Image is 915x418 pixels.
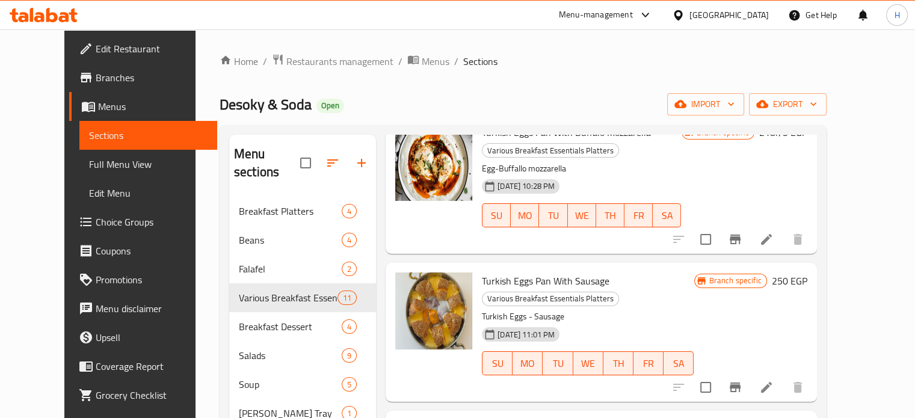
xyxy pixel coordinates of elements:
div: Beans4 [229,226,376,254]
a: Menus [69,92,217,121]
div: items [342,377,357,392]
button: SU [482,203,511,227]
a: Full Menu View [79,150,217,179]
span: SU [487,207,506,224]
span: 11 [338,292,356,304]
div: items [342,262,357,276]
span: H [894,8,899,22]
div: Various Breakfast Essentials Platters [482,292,619,306]
span: Select to update [693,227,718,252]
li: / [454,54,458,69]
span: Coverage Report [96,359,208,373]
span: 4 [342,235,356,246]
span: Various Breakfast Essentials Platters [482,292,618,306]
a: Edit menu item [759,232,774,247]
span: SA [668,355,689,372]
span: Branches [96,70,208,85]
a: Home [220,54,258,69]
span: Breakfast Dessert [239,319,342,334]
span: Sort sections [318,149,347,177]
span: export [759,97,817,112]
span: Sections [89,128,208,143]
a: Sections [79,121,217,150]
button: SU [482,351,513,375]
button: WE [573,351,603,375]
a: Edit menu item [759,380,774,395]
span: 4 [342,321,356,333]
span: Desoky & Soda [220,91,312,118]
div: Falafel2 [229,254,376,283]
button: delete [783,373,812,402]
a: Coupons [69,236,217,265]
a: Branches [69,63,217,92]
h6: 218.75 EGP [759,124,807,141]
span: 4 [342,206,356,217]
div: Open [316,99,344,113]
span: TU [544,207,562,224]
img: Turkish Eggs Pan With Sausage [395,272,472,349]
button: TH [603,351,633,375]
button: import [667,93,744,115]
a: Choice Groups [69,207,217,236]
nav: breadcrumb [220,54,827,69]
span: MO [516,207,534,224]
span: Promotions [96,272,208,287]
h6: 250 EGP [772,272,807,289]
span: Full Menu View [89,157,208,171]
button: MO [511,203,539,227]
span: TH [608,355,629,372]
a: Promotions [69,265,217,294]
span: Sections [463,54,498,69]
span: Open [316,100,344,111]
button: WE [568,203,596,227]
img: Turkish Eggs Pan With Buffalo Mozzarella [395,124,472,201]
button: delete [783,225,812,254]
button: TH [596,203,624,227]
span: FR [638,355,659,372]
button: SA [664,351,694,375]
span: Turkish Eggs Pan With Sausage [482,272,609,290]
button: Add section [347,149,376,177]
span: Upsell [96,330,208,345]
span: Coupons [96,244,208,258]
h2: Menu sections [234,145,300,181]
span: Various Breakfast Essentials Platters [239,290,337,305]
div: items [337,290,357,305]
span: WE [573,207,591,224]
button: SA [653,203,681,227]
button: Branch-specific-item [721,225,750,254]
div: Menu-management [559,8,633,22]
span: FR [629,207,648,224]
span: 9 [342,350,356,361]
button: TU [543,351,573,375]
button: FR [624,203,653,227]
div: Various Breakfast Essentials Platters11 [229,283,376,312]
span: Menus [422,54,449,69]
div: Various Breakfast Essentials Platters [482,143,619,158]
span: Restaurants management [286,54,393,69]
div: Breakfast Dessert4 [229,312,376,341]
li: / [398,54,402,69]
span: import [677,97,735,112]
span: MO [517,355,538,372]
button: FR [633,351,664,375]
span: Falafel [239,262,342,276]
button: export [749,93,827,115]
span: SU [487,355,508,372]
span: Edit Menu [89,186,208,200]
span: TU [547,355,568,372]
div: items [342,204,357,218]
span: Beans [239,233,342,247]
span: Menus [98,99,208,114]
span: Menu disclaimer [96,301,208,316]
span: WE [578,355,599,372]
div: [GEOGRAPHIC_DATA] [689,8,769,22]
span: Breakfast Platters [239,204,342,218]
div: items [342,348,357,363]
a: Menus [407,54,449,69]
span: Soup [239,377,342,392]
span: [DATE] 11:01 PM [493,329,559,340]
button: Branch-specific-item [721,373,750,402]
